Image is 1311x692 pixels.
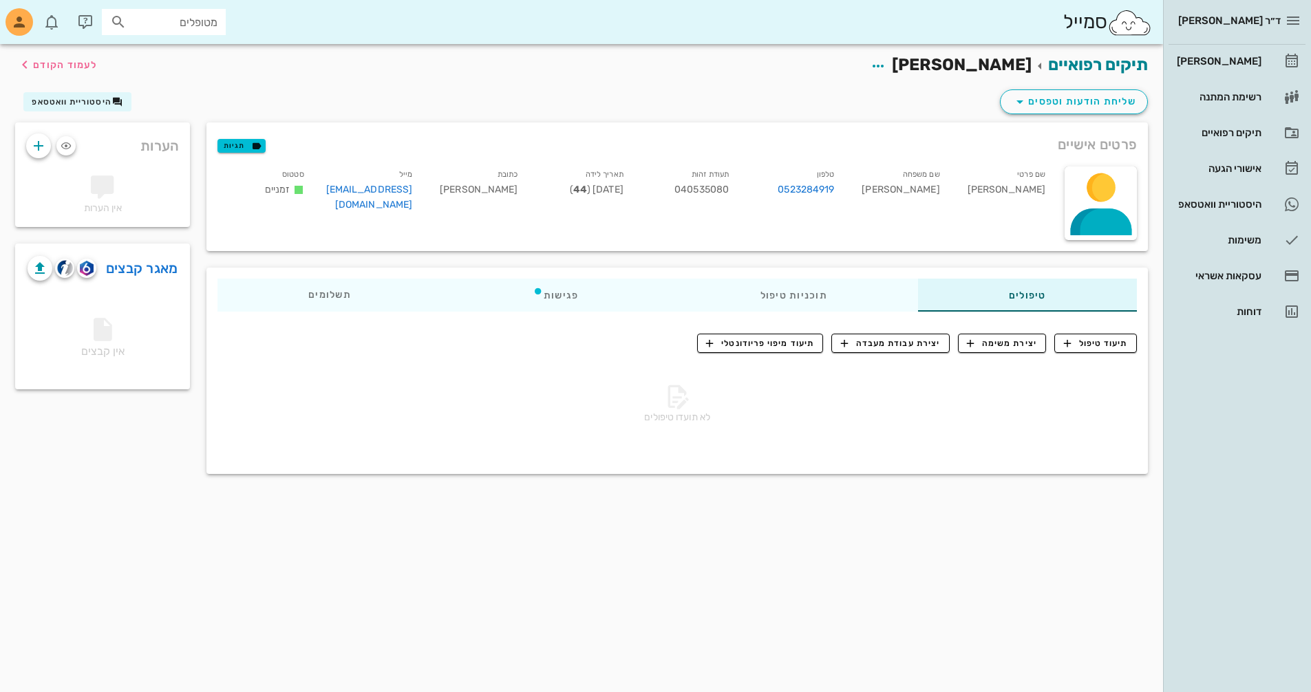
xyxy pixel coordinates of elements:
[967,337,1037,349] span: יצירת משימה
[80,261,93,276] img: romexis logo
[1048,55,1148,74] a: תיקים רפואיים
[1058,133,1137,155] span: פרטים אישיים
[1169,295,1305,328] a: דוחות
[57,260,73,276] img: cliniview logo
[308,290,351,300] span: תשלומים
[892,55,1032,74] span: [PERSON_NAME]
[903,170,940,179] small: שם משפחה
[106,257,178,279] a: מאגר קבצים
[674,184,729,195] span: 040535080
[41,11,49,19] span: תג
[697,334,824,353] button: תיעוד מיפוי פריודונטלי
[77,259,96,278] button: romexis logo
[32,97,111,107] span: היסטוריית וואטסאפ
[951,164,1056,221] div: [PERSON_NAME]
[265,184,290,195] span: זמניים
[670,279,918,312] div: תוכניות טיפול
[778,182,834,197] a: 0523284919
[817,170,835,179] small: טלפון
[958,334,1047,353] button: יצירת משימה
[15,122,190,162] div: הערות
[706,337,814,349] span: תיעוד מיפוי פריודונטלי
[1169,259,1305,292] a: עסקאות אשראי
[1174,127,1261,138] div: תיקים רפואיים
[1169,45,1305,78] a: [PERSON_NAME]
[1174,56,1261,67] div: [PERSON_NAME]
[1169,188,1305,221] a: היסטוריית וואטסאפ
[1169,152,1305,185] a: אישורי הגעה
[498,170,518,179] small: כתובת
[1000,89,1148,114] button: שליחת הודעות וטפסים
[1017,170,1045,179] small: שם פרטי
[692,170,729,179] small: תעודת זהות
[1174,91,1261,102] div: רשימת המתנה
[644,411,710,423] span: לא תועדו טיפולים
[17,52,97,77] button: לעמוד הקודם
[23,92,131,111] button: היסטוריית וואטסאפ
[573,184,587,195] strong: 44
[570,184,623,195] span: [DATE] ( )
[1012,94,1136,110] span: שליחת הודעות וטפסים
[442,279,670,312] div: פגישות
[1174,270,1261,281] div: עסקאות אשראי
[831,334,949,353] button: יצירת עבודת מעבדה
[845,164,950,221] div: [PERSON_NAME]
[326,184,413,210] a: [EMAIL_ADDRESS][DOMAIN_NAME]
[1064,337,1128,349] span: תיעוד טיפול
[55,259,74,278] button: cliniview logo
[224,140,259,152] span: תגיות
[1169,224,1305,257] a: משימות
[1107,9,1152,36] img: SmileCloud logo
[918,279,1137,312] div: טיפולים
[1063,8,1152,37] div: סמייל
[1178,14,1281,27] span: ד״ר [PERSON_NAME]
[440,184,518,195] span: [PERSON_NAME]
[1169,80,1305,113] a: רשימת המתנה
[1174,199,1261,210] div: היסטוריית וואטסאפ
[841,337,940,349] span: יצירת עבודת מעבדה
[1174,235,1261,246] div: משימות
[81,322,125,358] span: אין קבצים
[1174,163,1261,174] div: אישורי הגעה
[1054,334,1137,353] button: תיעוד טיפול
[399,170,412,179] small: מייל
[217,139,266,153] button: תגיות
[1169,116,1305,149] a: תיקים רפואיים
[1174,306,1261,317] div: דוחות
[282,170,304,179] small: סטטוס
[33,59,97,71] span: לעמוד הקודם
[84,202,122,214] span: אין הערות
[586,170,623,179] small: תאריך לידה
